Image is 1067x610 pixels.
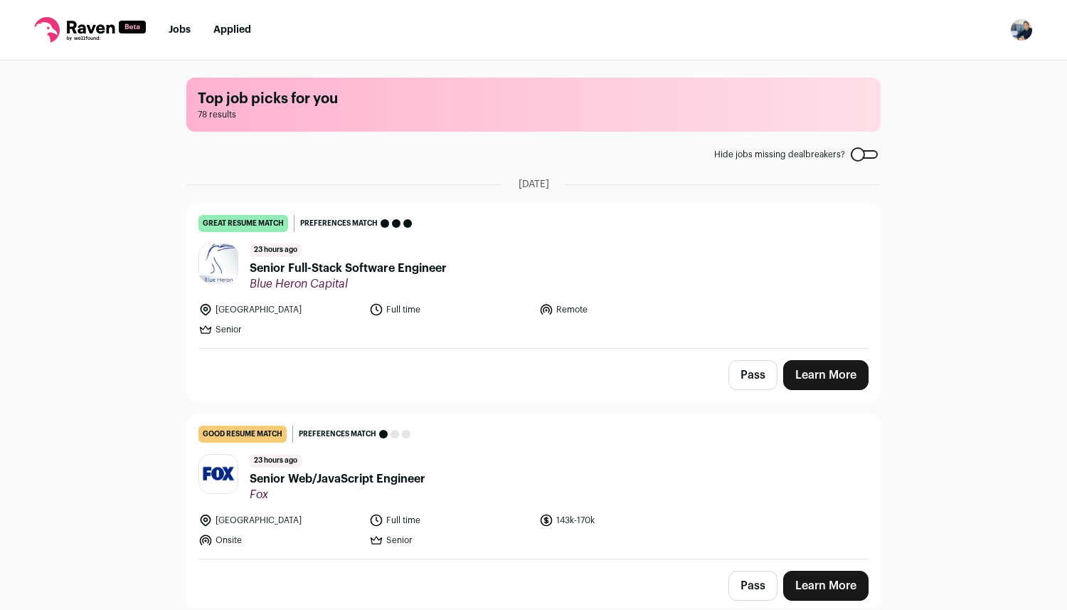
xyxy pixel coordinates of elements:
h1: Top job picks for you [198,89,869,109]
button: Pass [728,360,777,390]
span: Fox [250,488,425,502]
li: Senior [198,322,361,337]
button: Open dropdown [1010,19,1033,41]
span: 23 hours ago [250,454,302,468]
a: Learn More [783,360,869,390]
li: Senior [369,533,531,547]
span: Senior Full-Stack Software Engineer [250,260,447,277]
div: great resume match [198,215,288,232]
span: [DATE] [519,177,549,191]
img: 15160958-medium_jpg [1010,19,1033,41]
span: Hide jobs missing dealbreakers? [714,149,845,160]
span: Preferences match [299,427,376,441]
li: Full time [369,303,531,317]
a: Learn More [783,571,869,601]
img: b960c0739375d84c65b6535a4f454e1a5a4690333e0f62c7753b6bfc04f622da.jpg [199,237,238,290]
span: Blue Heron Capital [250,277,447,291]
a: great resume match Preferences match 23 hours ago Senior Full-Stack Software Engineer Blue Heron ... [187,204,880,348]
div: good resume match [198,426,287,443]
li: [GEOGRAPHIC_DATA] [198,303,361,317]
span: Preferences match [300,216,378,231]
li: Remote [539,303,701,317]
li: Onsite [198,533,361,547]
span: 23 hours ago [250,243,302,257]
span: Senior Web/JavaScript Engineer [250,470,425,488]
span: 78 results [198,109,869,120]
a: good resume match Preferences match 23 hours ago Senior Web/JavaScript Engineer Fox [GEOGRAPHIC_D... [187,414,880,559]
a: Applied [213,25,251,35]
li: Full time [369,513,531,527]
li: 143k-170k [539,513,701,527]
li: [GEOGRAPHIC_DATA] [198,513,361,527]
a: Jobs [169,25,191,35]
button: Pass [728,571,777,601]
img: ead74413e985f08b8886e15ffefe17984268bc3c430bf267438a3e52b09c8f91.jpg [199,457,238,491]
